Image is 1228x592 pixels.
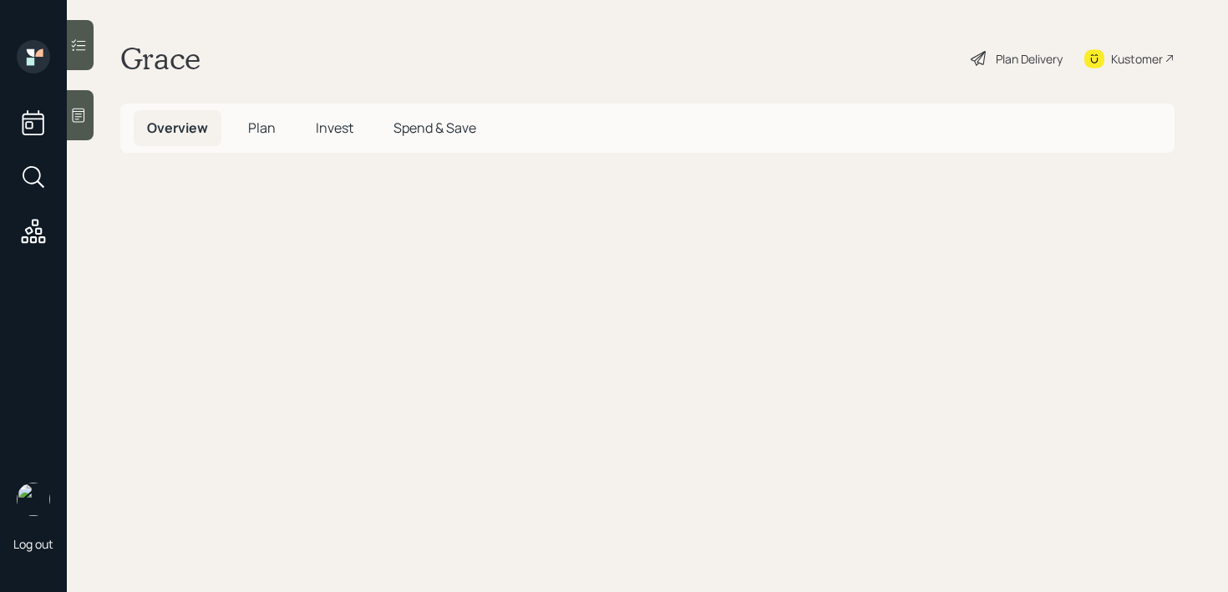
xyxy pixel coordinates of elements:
[120,40,200,77] h1: Grace
[147,119,208,137] span: Overview
[17,483,50,516] img: retirable_logo.png
[316,119,353,137] span: Invest
[996,50,1063,68] div: Plan Delivery
[248,119,276,137] span: Plan
[393,119,476,137] span: Spend & Save
[13,536,53,552] div: Log out
[1111,50,1163,68] div: Kustomer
